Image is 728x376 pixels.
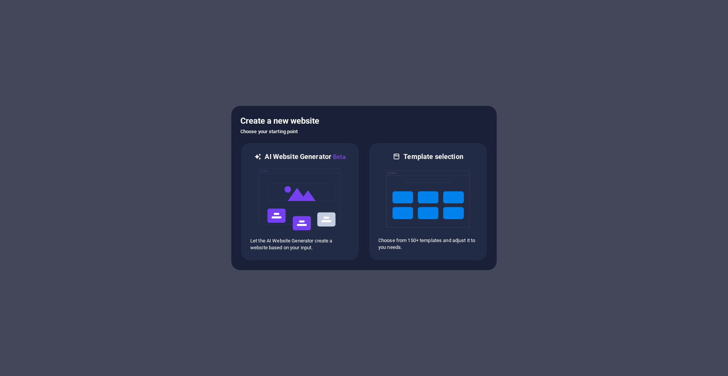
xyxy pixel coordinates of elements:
h6: AI Website Generator [265,152,345,162]
h5: Create a new website [240,115,488,127]
h6: Choose your starting point [240,127,488,136]
div: Template selectionChoose from 150+ templates and adjust it to you needs. [369,142,488,261]
div: AI Website GeneratorBetaaiLet the AI Website Generator create a website based on your input. [240,142,359,261]
p: Let the AI Website Generator create a website based on your input. [250,238,350,251]
p: Choose from 150+ templates and adjust it to you needs. [378,237,478,251]
h6: Template selection [403,152,463,161]
img: ai [258,162,342,238]
span: Beta [331,153,346,160]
